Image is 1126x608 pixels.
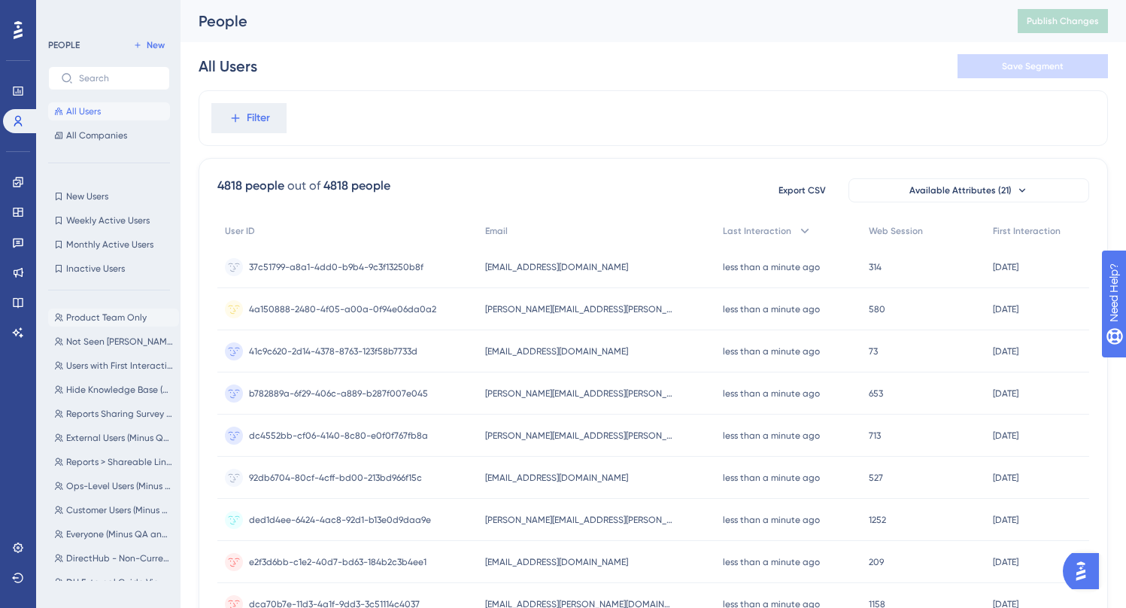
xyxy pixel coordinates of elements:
button: Product Team Only [48,309,179,327]
span: All Companies [66,129,127,141]
button: External Users (Minus QA and Customers) [48,429,179,447]
span: New Users [66,190,108,202]
span: Publish Changes [1027,15,1099,27]
button: All Companies [48,126,170,144]
span: Reports Sharing Survey Non-Viewers (External Only) [66,408,173,420]
span: Weekly Active Users [66,214,150,226]
button: Reports > Shareable Link Modal Users [48,453,179,471]
span: Hide Knowledge Base (Academy) Users [66,384,173,396]
span: Customer Users (Minus QA) [66,504,173,516]
div: PEOPLE [48,39,80,51]
button: Customer Users (Minus QA) [48,501,179,519]
span: Monthly Active Users [66,239,153,251]
button: Publish Changes [1018,9,1108,33]
button: New [128,36,170,54]
span: Product Team Only [66,312,147,324]
button: Inactive Users [48,260,170,278]
button: DH External Guide Viewers [48,573,179,591]
button: Not Seen [PERSON_NAME] Guide #1 [48,333,179,351]
span: All Users [66,105,101,117]
button: Ops-Level Users (Minus QA) [48,477,179,495]
button: Users with First Interaction More than [DATE] (Minus QA) [48,357,179,375]
button: Everyone (Minus QA and Customer Users) [48,525,179,543]
span: New [147,39,165,51]
iframe: UserGuiding AI Assistant Launcher [1063,549,1108,594]
button: New Users [48,187,170,205]
span: DH External Guide Viewers [66,576,173,588]
button: Hide Knowledge Base (Academy) Users [48,381,179,399]
button: Monthly Active Users [48,236,170,254]
button: All Users [48,102,170,120]
span: Inactive Users [66,263,125,275]
button: DirectHub - Non-Current Customers [DATE] (Minus Internal Users) [48,549,179,567]
div: People [199,11,980,32]
span: DirectHub - Non-Current Customers [DATE] (Minus Internal Users) [66,552,173,564]
span: Reports > Shareable Link Modal Users [66,456,173,468]
span: External Users (Minus QA and Customers) [66,432,173,444]
span: Ops-Level Users (Minus QA) [66,480,173,492]
span: Everyone (Minus QA and Customer Users) [66,528,173,540]
span: Not Seen [PERSON_NAME] Guide #1 [66,336,173,348]
input: Search [79,73,157,84]
span: Need Help? [35,4,94,22]
button: Weekly Active Users [48,211,170,230]
button: Reports Sharing Survey Non-Viewers (External Only) [48,405,179,423]
span: Users with First Interaction More than [DATE] (Minus QA) [66,360,173,372]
